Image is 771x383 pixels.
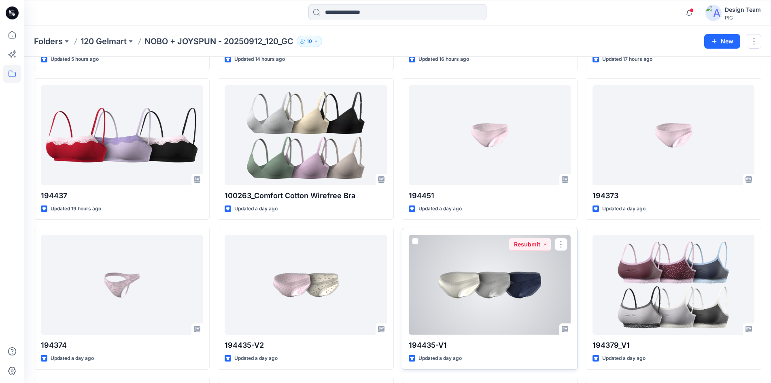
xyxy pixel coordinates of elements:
[234,55,285,64] p: Updated 14 hours ago
[225,190,387,201] p: 100263_Comfort Cotton Wirefree Bra
[725,5,761,15] div: Design Team
[593,235,754,335] a: 194379_V1
[225,85,387,185] a: 100263_Comfort Cotton Wirefree Bra
[34,36,63,47] a: Folders
[418,55,469,64] p: Updated 16 hours ago
[51,55,99,64] p: Updated 5 hours ago
[51,354,94,363] p: Updated a day ago
[41,235,203,335] a: 194374
[41,340,203,351] p: 194374
[593,190,754,201] p: 194373
[51,205,101,213] p: Updated 19 hours ago
[409,85,571,185] a: 194451
[409,190,571,201] p: 194451
[41,190,203,201] p: 194437
[593,340,754,351] p: 194379_V1
[602,205,646,213] p: Updated a day ago
[225,340,387,351] p: 194435-V2
[409,235,571,335] a: 194435-V1
[144,36,293,47] p: NOBO + JOYSPUN - 20250912_120_GC
[234,205,278,213] p: Updated a day ago
[705,5,722,21] img: avatar
[418,354,462,363] p: Updated a day ago
[593,85,754,185] a: 194373
[602,55,652,64] p: Updated 17 hours ago
[409,340,571,351] p: 194435-V1
[234,354,278,363] p: Updated a day ago
[725,15,761,21] div: PIC
[81,36,127,47] a: 120 Gelmart
[297,36,322,47] button: 10
[225,235,387,335] a: 194435-V2
[602,354,646,363] p: Updated a day ago
[307,37,312,46] p: 10
[704,34,740,49] button: New
[41,85,203,185] a: 194437
[418,205,462,213] p: Updated a day ago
